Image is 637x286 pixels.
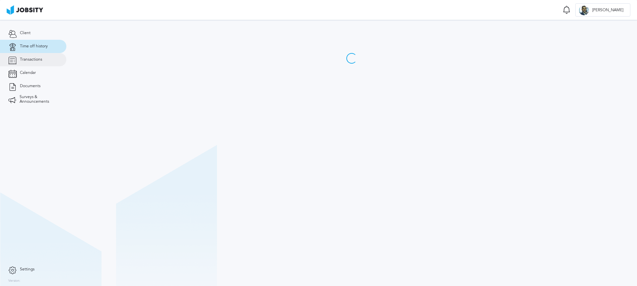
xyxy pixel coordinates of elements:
[575,3,630,17] button: L[PERSON_NAME]
[20,57,42,62] span: Transactions
[589,8,627,13] span: [PERSON_NAME]
[20,95,58,104] span: Surveys & Announcements
[579,5,589,15] div: L
[8,279,21,283] label: Version:
[20,267,35,272] span: Settings
[20,44,48,49] span: Time off history
[20,71,36,75] span: Calendar
[20,84,40,88] span: Documents
[20,31,31,35] span: Client
[7,5,43,15] img: ab4bad089aa723f57921c736e9817d99.png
